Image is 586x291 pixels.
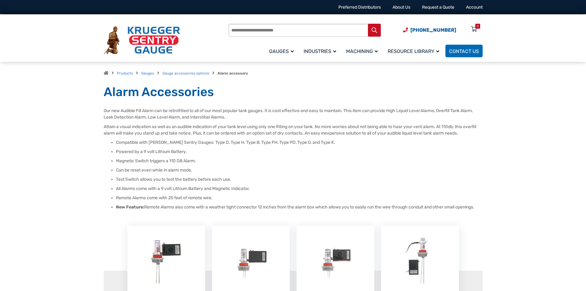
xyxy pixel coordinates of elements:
span: Gauges [269,48,294,54]
div: 0 [477,24,479,29]
a: Preferred Distributors [338,5,381,10]
span: Resource Library [388,48,439,54]
span: Machining [346,48,378,54]
a: Industries [300,44,342,58]
h1: Alarm Accessories [104,84,483,100]
p: Attain a visual indication as well as an audible indication of your tank level using only one fit... [104,123,483,136]
a: Phone Number (920) 434-8860 [403,26,456,34]
a: Products [117,71,133,75]
a: Machining [342,44,384,58]
li: Magnetic Switch triggers a 110 DB Alarm. [116,158,483,164]
li: Powered by a 9 volt Lithium Battery. [116,149,483,155]
li: Test Switch allows you to test the battery before each use. [116,176,483,183]
p: Our new Audible Fill Alarm can be retrofitted to all of our most popular tank gauges. It is cost ... [104,107,483,120]
li: All Alarms come with a 9 volt Lithium Battery and Magnetic Indicator. [116,186,483,192]
a: Gauges [141,71,154,75]
a: Request a Quote [422,5,454,10]
span: Industries [304,48,336,54]
strong: New Feature: [116,204,144,210]
li: Remote Alarms also come with a weather tight connector 12 inches from the alarm box which allows ... [116,204,483,210]
li: Compatible with [PERSON_NAME] Sentry Gauges: Type D, Type H, Type B, Type PH, Type PD, Type O, an... [116,139,483,146]
li: Remote Alarms come with 25 feet of remote wire. [116,195,483,201]
a: Gauge accessories options [162,71,209,75]
a: Gauges [265,44,300,58]
span: Contact Us [449,48,479,54]
strong: Alarm accessory [217,71,248,75]
a: Resource Library [384,44,445,58]
a: About Us [393,5,410,10]
img: Krueger Sentry Gauge [104,26,180,55]
span: [PHONE_NUMBER] [410,27,456,33]
a: Contact Us [445,45,483,57]
a: Account [466,5,483,10]
li: Can be reset even while in alarm mode. [116,167,483,173]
